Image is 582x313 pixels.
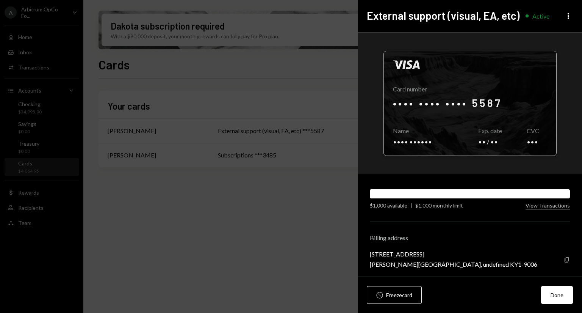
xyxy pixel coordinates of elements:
div: $1,000 available [370,201,407,209]
div: $1,000 monthly limit [415,201,463,209]
h2: External support (visual, EA, etc) [367,8,519,23]
div: Billing address [370,234,570,241]
button: Freezecard [367,286,422,304]
div: [STREET_ADDRESS] [370,250,537,258]
button: View Transactions [526,202,570,209]
button: Done [541,286,573,304]
div: Freeze card [386,291,412,299]
div: [PERSON_NAME][GEOGRAPHIC_DATA], undefined KY1-9006 [370,261,537,268]
div: | [410,201,412,209]
div: Click to reveal [383,51,557,156]
div: Active [532,13,549,20]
